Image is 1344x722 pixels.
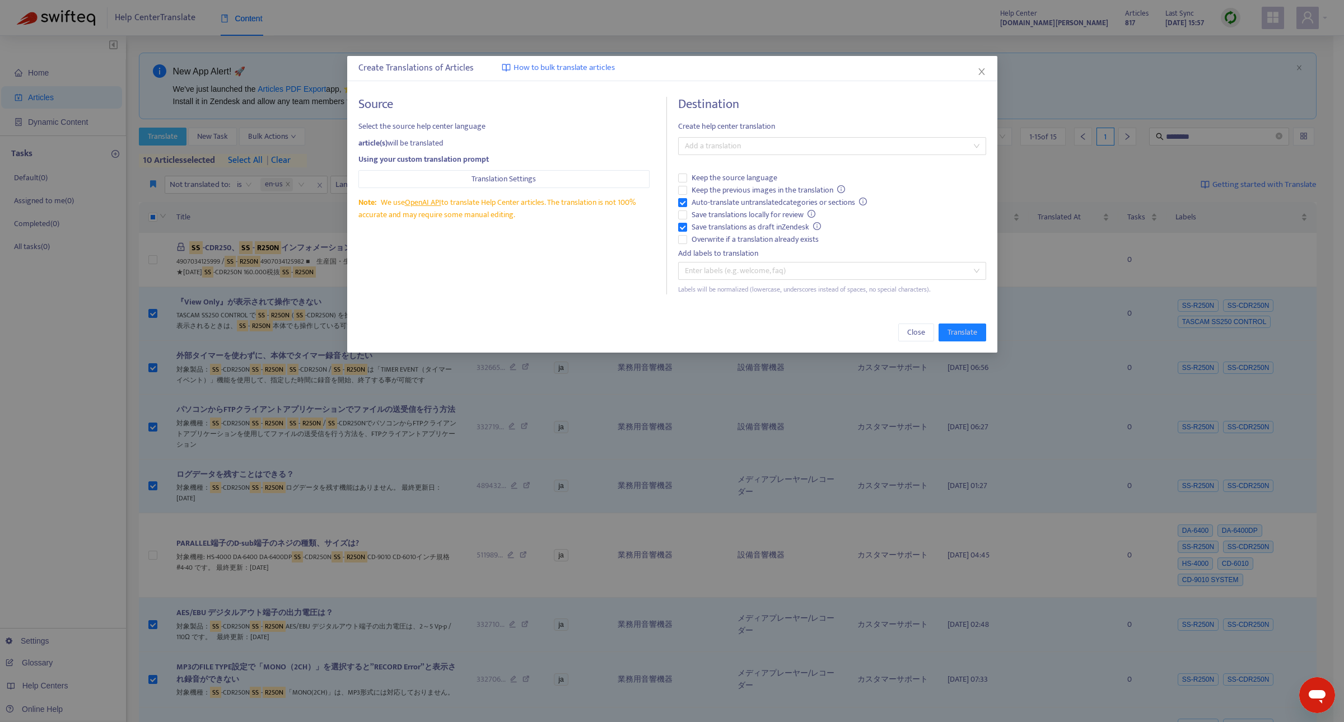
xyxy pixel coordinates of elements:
iframe: メッセージングウィンドウを開くボタン [1299,677,1335,713]
span: info-circle [859,198,867,205]
span: Create help center translation [678,120,986,133]
div: Using your custom translation prompt [358,153,650,166]
span: close [977,67,986,76]
div: We use to translate Help Center articles. The translation is not 100% accurate and may require so... [358,196,650,221]
span: info-circle [808,210,815,218]
span: info-circle [813,222,821,230]
div: Labels will be normalized (lowercase, underscores instead of spaces, no special characters). [678,284,986,295]
span: Save translations as draft in Zendesk [687,221,825,233]
button: Translation Settings [358,170,650,188]
h4: Destination [678,97,986,112]
div: will be translated [358,137,650,149]
img: image-link [502,63,511,72]
a: How to bulk translate articles [502,62,615,74]
span: Translation Settings [472,173,536,185]
span: info-circle [837,185,845,193]
span: Close [907,326,925,339]
span: Keep the previous images in the translation [687,184,850,196]
button: Close [976,65,988,78]
div: Add labels to translation [678,247,986,260]
div: Create Translations of Articles [358,62,986,75]
span: Auto-translate untranslated categories or sections [687,196,871,209]
span: Keep the source language [687,172,781,184]
strong: article(s) [358,137,388,149]
a: OpenAI API [404,196,441,209]
span: Note: [358,196,376,209]
span: Select the source help center language [358,120,650,133]
button: Translate [939,324,986,341]
span: Overwrite if a translation already exists [687,233,823,246]
h4: Source [358,97,650,112]
span: How to bulk translate articles [514,62,615,74]
span: Save translations locally for review [687,209,820,221]
button: Close [898,324,934,341]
